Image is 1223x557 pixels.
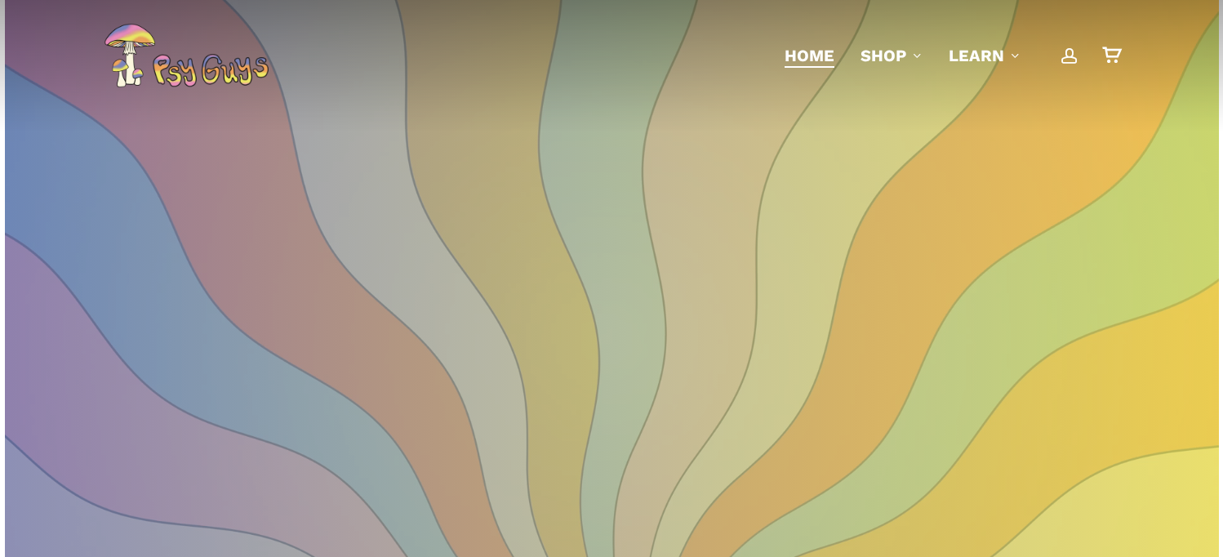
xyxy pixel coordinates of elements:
[861,46,906,65] span: Shop
[104,23,269,88] img: PsyGuys
[785,46,834,65] span: Home
[861,44,923,67] a: Shop
[785,44,834,67] a: Home
[949,44,1021,67] a: Learn
[949,46,1004,65] span: Learn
